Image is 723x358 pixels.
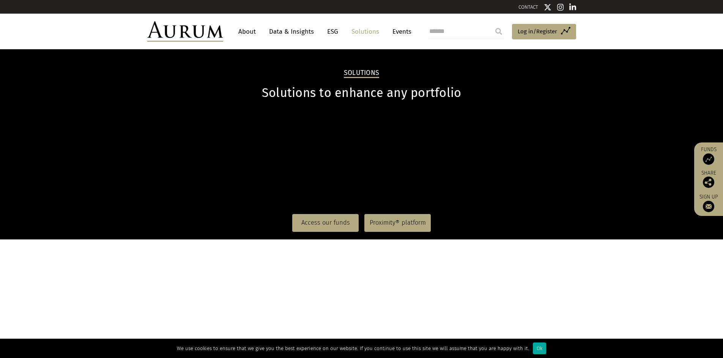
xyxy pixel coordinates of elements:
[364,214,431,231] a: Proximity® platform
[557,3,564,11] img: Instagram icon
[512,24,576,40] a: Log in/Register
[292,214,359,231] a: Access our funds
[533,342,546,354] div: Ok
[235,25,260,39] a: About
[703,153,714,165] img: Access Funds
[518,27,557,36] span: Log in/Register
[698,194,719,212] a: Sign up
[323,25,342,39] a: ESG
[698,146,719,165] a: Funds
[389,25,411,39] a: Events
[491,24,506,39] input: Submit
[569,3,576,11] img: Linkedin icon
[518,4,538,10] a: CONTACT
[348,25,383,39] a: Solutions
[698,170,719,188] div: Share
[147,21,223,42] img: Aurum
[147,86,576,100] h1: Solutions to enhance any portfolio
[265,25,318,39] a: Data & Insights
[703,177,714,188] img: Share this post
[703,201,714,212] img: Sign up to our newsletter
[344,69,379,78] h2: Solutions
[544,3,551,11] img: Twitter icon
